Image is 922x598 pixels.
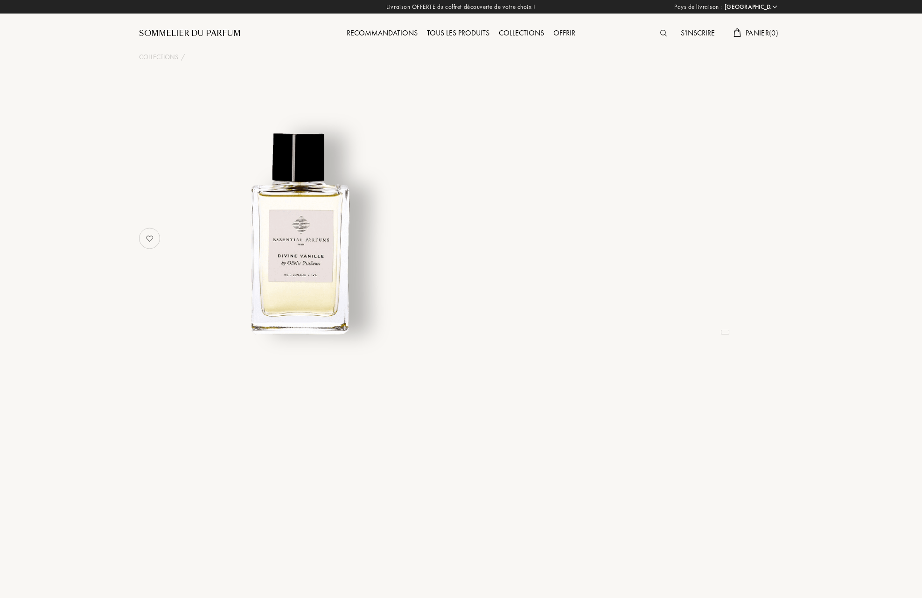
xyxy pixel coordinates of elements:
[676,28,719,40] div: S'inscrire
[674,2,722,12] span: Pays de livraison :
[733,28,741,37] img: cart.svg
[494,28,549,38] a: Collections
[746,28,778,38] span: Panier ( 0 )
[549,28,580,38] a: Offrir
[140,229,159,248] img: no_like_p.png
[181,52,185,62] div: /
[494,28,549,40] div: Collections
[185,118,416,349] img: undefined undefined
[422,28,494,38] a: Tous les produits
[676,28,719,38] a: S'inscrire
[549,28,580,40] div: Offrir
[342,28,422,40] div: Recommandations
[139,52,178,62] a: Collections
[660,30,667,36] img: search_icn.svg
[139,28,241,39] a: Sommelier du Parfum
[342,28,422,38] a: Recommandations
[422,28,494,40] div: Tous les produits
